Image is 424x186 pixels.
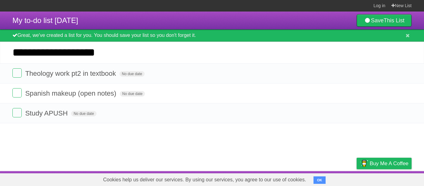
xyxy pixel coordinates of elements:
[357,14,412,27] a: SaveThis List
[25,70,117,77] span: Theology work pt2 in textbook
[71,111,96,116] span: No due date
[313,176,326,184] button: OK
[349,173,365,184] a: Privacy
[384,17,404,24] b: This List
[327,173,341,184] a: Terms
[97,174,312,186] span: Cookies help us deliver our services. By using our services, you agree to our use of cookies.
[370,158,408,169] span: Buy me a coffee
[12,16,78,25] span: My to-do list [DATE]
[357,158,412,169] a: Buy me a coffee
[25,89,118,97] span: Spanish makeup (open notes)
[12,108,22,117] label: Done
[25,109,69,117] span: Study APUSH
[274,173,287,184] a: About
[295,173,320,184] a: Developers
[360,158,368,169] img: Buy me a coffee
[12,88,22,98] label: Done
[120,91,145,97] span: No due date
[12,68,22,78] label: Done
[372,173,412,184] a: Suggest a feature
[120,71,145,77] span: No due date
